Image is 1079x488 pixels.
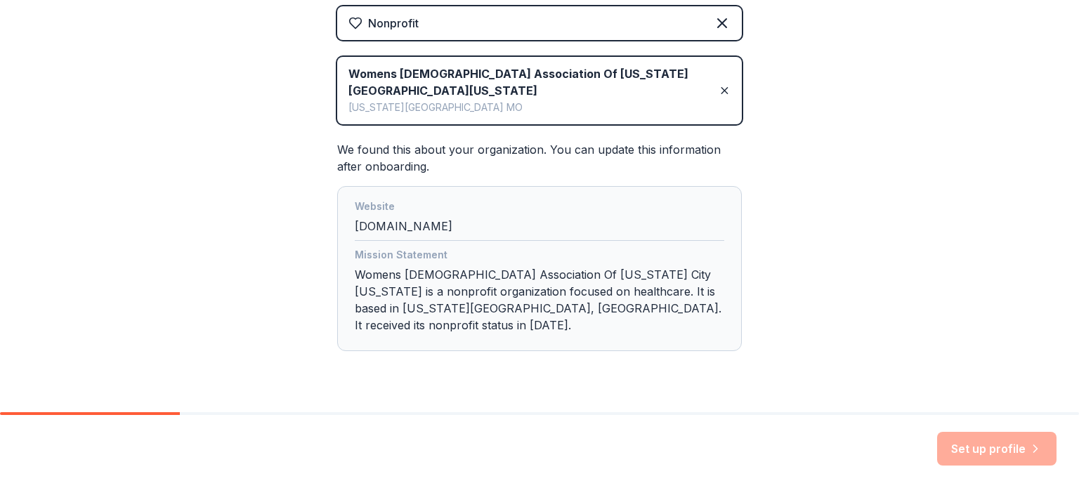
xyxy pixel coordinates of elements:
div: We found this about your organization. You can update this information after onboarding. [337,141,742,351]
div: [DOMAIN_NAME] [355,198,724,241]
div: Womens [DEMOGRAPHIC_DATA] Association Of [US_STATE][GEOGRAPHIC_DATA][US_STATE] [348,65,719,99]
div: Womens [DEMOGRAPHIC_DATA] Association Of [US_STATE] City [US_STATE] is a nonprofit organization f... [355,246,724,339]
div: Website [355,198,724,218]
div: Mission Statement [355,246,724,266]
div: Nonprofit [368,15,419,32]
div: [US_STATE][GEOGRAPHIC_DATA] MO [348,99,719,116]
